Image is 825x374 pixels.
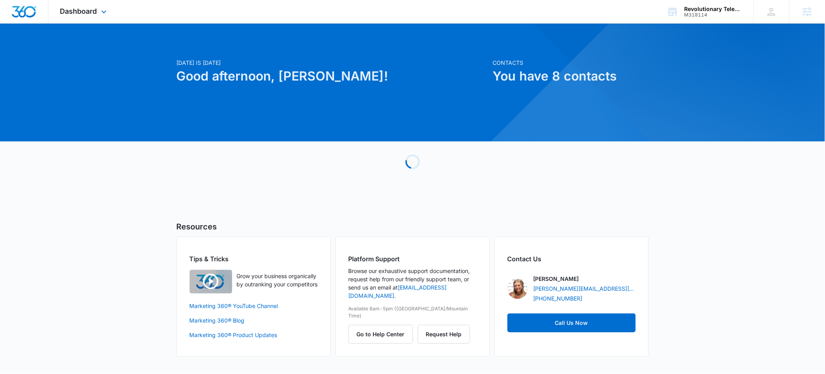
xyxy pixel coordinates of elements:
p: Available 8am-5pm ([GEOGRAPHIC_DATA]/Mountain Time) [349,305,477,319]
div: account id [685,12,742,18]
p: [PERSON_NAME] [533,275,579,283]
button: Go to Help Center [349,325,413,344]
a: Marketing 360® Blog [190,316,318,324]
h1: Good afternoon, [PERSON_NAME]! [177,67,488,86]
img: Quick Overview Video [190,270,232,293]
h2: Tips & Tricks [190,254,318,264]
h1: You have 8 contacts [493,67,649,86]
h5: Resources [177,221,649,233]
a: Request Help [418,331,470,337]
a: Go to Help Center [349,331,418,337]
div: account name [685,6,742,12]
h2: Contact Us [508,254,636,264]
p: Browse our exhaustive support documentation, request help from our friendly support team, or send... [349,267,477,300]
a: [PERSON_NAME][EMAIL_ADDRESS][PERSON_NAME][DOMAIN_NAME] [533,284,636,293]
button: Request Help [418,325,470,344]
a: Marketing 360® YouTube Channel [190,302,318,310]
p: [DATE] is [DATE] [177,59,488,67]
a: Call Us Now [508,313,636,332]
p: Contacts [493,59,649,67]
h2: Platform Support [349,254,477,264]
a: [PHONE_NUMBER] [533,294,583,302]
a: Marketing 360® Product Updates [190,331,318,339]
img: Jamie Dagg [508,279,528,299]
span: Dashboard [60,7,97,15]
p: Grow your business organically by outranking your competitors [237,272,318,288]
